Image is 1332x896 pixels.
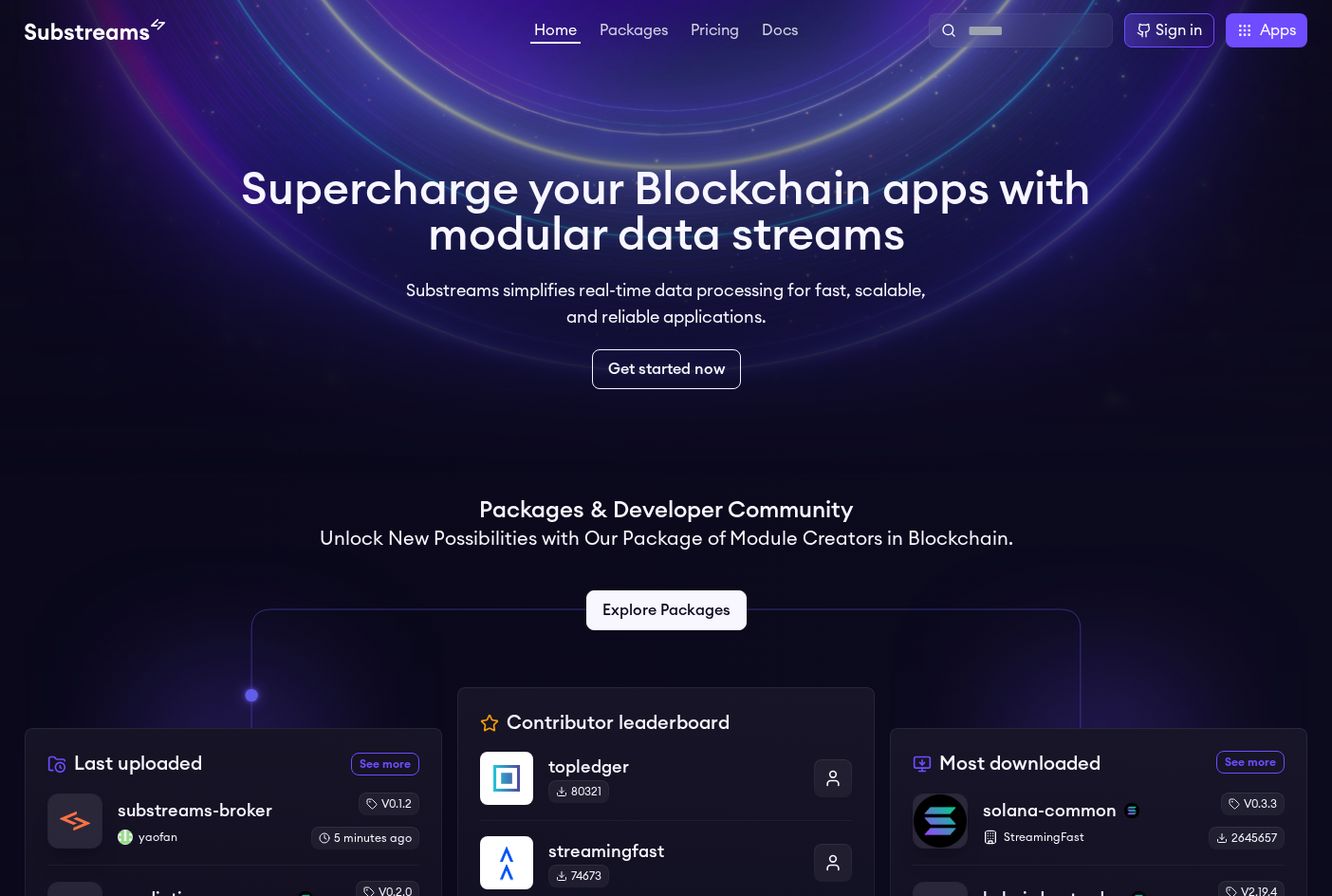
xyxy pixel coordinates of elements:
h1: Packages & Developer Community [479,495,853,526]
a: Home [530,23,581,44]
img: yaofan [118,830,133,845]
img: topledger [480,752,533,805]
a: Sign in [1124,13,1214,47]
span: Apps [1260,19,1296,42]
div: 2645657 [1209,827,1285,849]
div: Sign in [1156,19,1202,42]
p: streamingfast [548,838,799,865]
h1: Supercharge your Blockchain apps with modular data streams [241,167,1091,258]
h2: Unlock New Possibilities with Our Package of Module Creators in Blockchain. [320,526,1013,552]
div: 74673 [548,865,609,887]
a: Get started now [592,349,741,389]
img: solana-common [914,794,967,848]
p: StreamingFast [983,830,1193,845]
p: Substreams simplifies real-time data processing for fast, scalable, and reliable applications. [393,277,939,330]
a: Pricing [687,23,743,42]
div: v0.3.3 [1221,793,1285,815]
a: See more most downloaded packages [1216,751,1285,774]
div: 80321 [548,780,609,803]
a: topledgertopledger80321 [480,752,852,820]
p: solana-common [983,797,1117,824]
div: 5 minutes ago [311,827,419,849]
a: Explore Packages [586,590,747,630]
p: substreams-broker [118,797,272,824]
a: Docs [758,23,802,42]
img: streamingfast [480,836,533,889]
img: substreams-broker [48,794,102,848]
p: yaofan [118,830,296,845]
a: See more recently uploaded packages [351,753,419,775]
a: substreams-brokersubstreams-brokeryaofanyaofanv0.1.25 minutes ago [47,793,419,865]
a: solana-commonsolana-commonsolanaStreamingFastv0.3.32645657 [913,793,1285,865]
p: topledger [548,754,799,780]
div: v0.1.2 [359,793,419,815]
a: Packages [596,23,672,42]
img: solana [1124,803,1139,818]
img: Substream's logo [25,19,165,42]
